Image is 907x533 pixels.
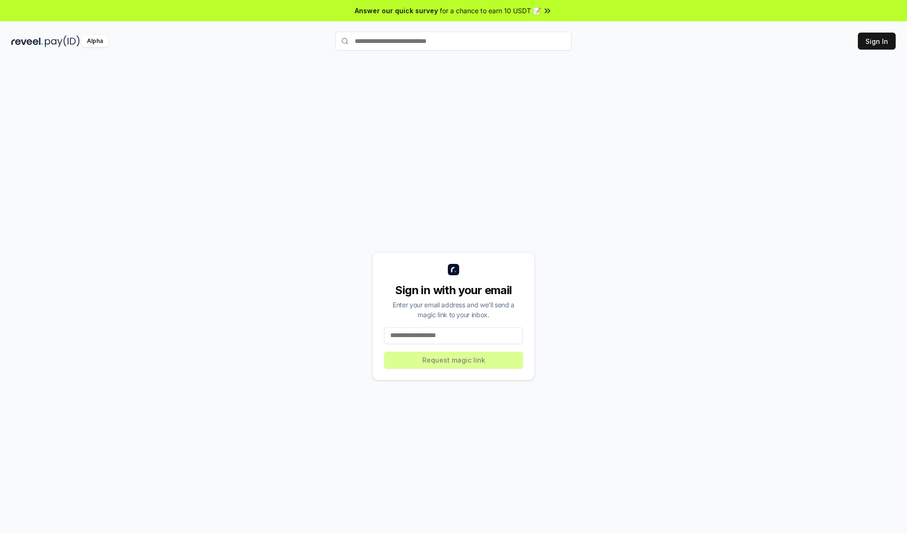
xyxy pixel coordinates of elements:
img: pay_id [45,35,80,47]
div: Sign in with your email [384,283,523,298]
img: logo_small [448,264,459,275]
div: Enter your email address and we’ll send a magic link to your inbox. [384,300,523,320]
span: Answer our quick survey [355,6,438,16]
div: Alpha [82,35,108,47]
span: for a chance to earn 10 USDT 📝 [440,6,541,16]
button: Sign In [858,33,896,50]
img: reveel_dark [11,35,43,47]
